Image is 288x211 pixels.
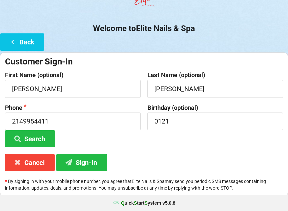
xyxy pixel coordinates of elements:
input: MM/DD [147,113,283,130]
img: favicon.ico [113,200,119,206]
b: uick tart ystem v 5.0.8 [121,200,175,206]
button: Search [5,130,55,147]
label: Last Name (optional) [147,72,283,78]
span: S [134,200,137,206]
input: Last Name [147,80,283,97]
input: 1234567890 [5,113,141,130]
label: Phone [5,104,141,111]
span: Q [121,200,125,206]
button: Sign-In [56,154,107,171]
p: By signing in with your mobile phone number, you agree that Elite Nails & Spa may send you period... [5,178,283,191]
label: Birthday (optional) [147,104,283,111]
div: Customer Sign-In [5,56,283,67]
input: First Name [5,80,141,97]
span: S [144,200,147,206]
button: Cancel [5,154,55,171]
label: First Name (optional) [5,72,141,78]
